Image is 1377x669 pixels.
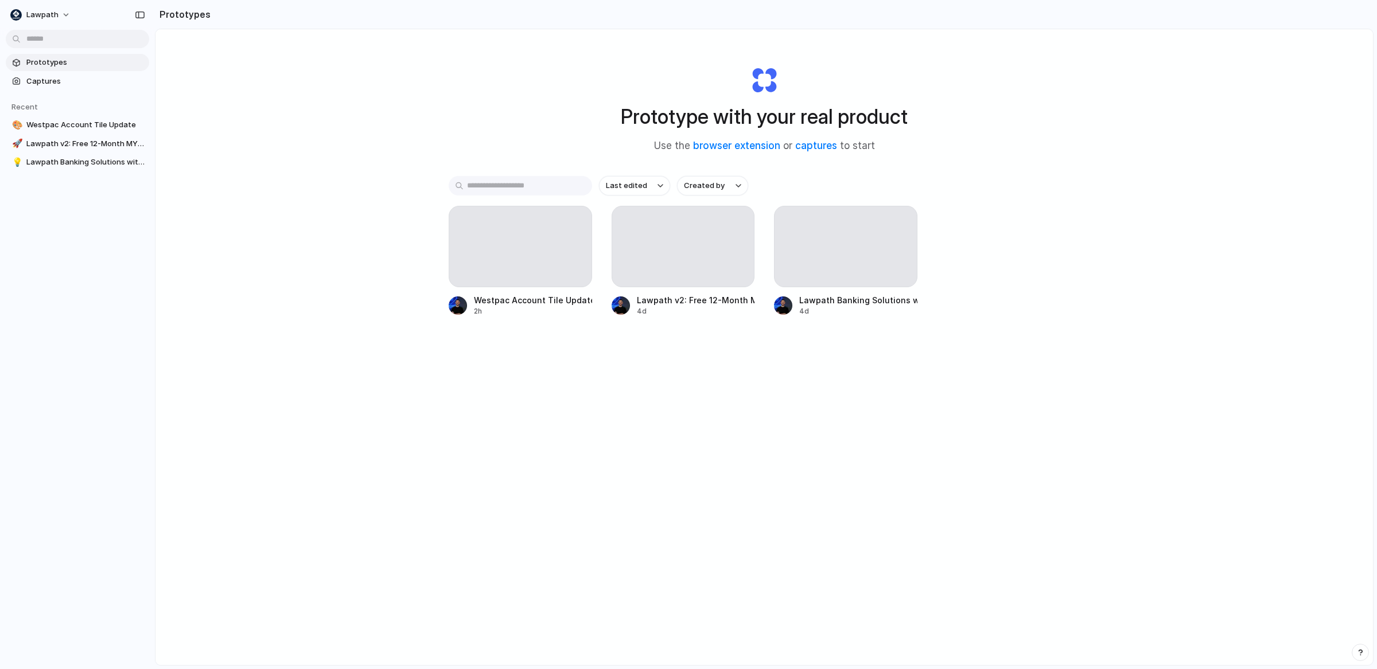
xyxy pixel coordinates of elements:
span: Lawpath v2: Free 12-Month MYOB Offer [26,138,145,150]
div: 2h [474,306,592,316]
a: 🎨Westpac Account Tile Update [6,116,149,134]
a: 🚀Lawpath v2: Free 12-Month MYOB Offer [6,135,149,152]
div: Lawpath Banking Solutions with Credit Card CTA [799,294,917,306]
span: Captures [26,76,145,87]
a: Lawpath Banking Solutions with Credit Card CTA4d [774,206,917,316]
button: Created by [677,176,748,195]
button: 🎨 [10,119,22,131]
span: Use the or to start [654,139,875,154]
a: Captures [6,73,149,90]
span: Lawpath [26,9,59,21]
a: Lawpath v2: Free 12-Month MYOB Offer4d [612,206,755,316]
button: Lawpath [6,6,76,24]
h1: Prototype with your real product [621,101,908,132]
div: 4d [637,306,755,316]
a: Prototypes [6,54,149,71]
h2: Prototypes [155,7,211,21]
div: 🎨 [12,119,20,132]
div: 🚀 [12,137,20,150]
span: Recent [11,102,38,111]
a: browser extension [693,140,780,151]
div: Lawpath v2: Free 12-Month MYOB Offer [637,294,755,306]
span: Created by [684,180,725,191]
div: 💡 [12,156,20,169]
div: 4d [799,306,917,316]
span: Lawpath Banking Solutions with Credit Card CTA [26,157,145,168]
button: Last edited [599,176,670,195]
button: 💡 [10,157,22,168]
span: Prototypes [26,57,145,68]
span: Westpac Account Tile Update [26,119,145,131]
a: Westpac Account Tile Update2h [449,206,592,316]
button: 🚀 [10,138,22,150]
span: Last edited [606,180,647,191]
a: 💡Lawpath Banking Solutions with Credit Card CTA [6,154,149,171]
div: Westpac Account Tile Update [474,294,592,306]
a: captures [795,140,837,151]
